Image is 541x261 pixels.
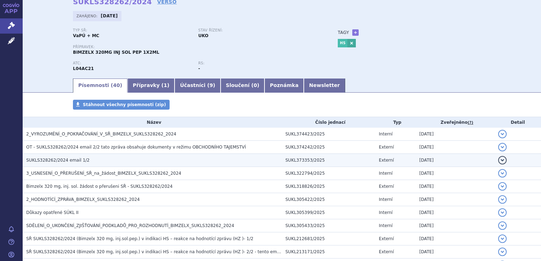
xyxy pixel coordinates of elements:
span: 9 [210,82,213,88]
span: OT - SUKLS328262/2024 email 2/2 tato zpráva obsahuje dokumenty v režimu OBCHODNÍHO TAJEMSTVÍ [26,145,246,150]
a: + [352,29,359,36]
a: HS [338,39,347,47]
td: SUKL212681/2025 [282,232,375,245]
strong: BIMEKIZUMAB [73,66,94,71]
a: Newsletter [304,79,345,93]
strong: UKO [198,33,209,38]
td: [DATE] [416,180,495,193]
a: Písemnosti (40) [73,79,127,93]
td: [DATE] [416,245,495,259]
strong: - [198,66,200,71]
td: SUKL305433/2025 [282,219,375,232]
button: detail [498,169,507,178]
span: Zahájeno: [76,13,99,19]
span: Interní [379,210,393,215]
td: SUKL374423/2025 [282,128,375,141]
span: Bimzelx 320 mg, inj. sol. žádost o přerušeni SŘ - SUKLS328262/2024 [26,184,172,189]
span: Interní [379,197,393,202]
span: BIMZELX 320MG INJ SOL PEP 1X2ML [73,50,159,55]
th: Název [23,117,282,128]
p: RS: [198,61,317,65]
p: ATC: [73,61,191,65]
button: detail [498,208,507,217]
span: Externí [379,184,394,189]
td: [DATE] [416,232,495,245]
button: detail [498,195,507,204]
span: Externí [379,249,394,254]
th: Číslo jednací [282,117,375,128]
td: SUKL318826/2025 [282,180,375,193]
span: Externí [379,158,394,163]
th: Typ [375,117,416,128]
a: Přípravky (1) [127,79,175,93]
strong: VaPÚ + MC [73,33,99,38]
td: [DATE] [416,167,495,180]
span: Interní [379,171,393,176]
th: Detail [495,117,541,128]
span: SŘ SUKLS328262/2024 (Bimzelx 320 mg, inj.sol.pep.) v indikaci HS – reakce na hodnotící zprávu (HZ... [26,236,254,241]
button: detail [498,234,507,243]
span: Externí [379,145,394,150]
button: detail [498,221,507,230]
a: Účastníci (9) [175,79,220,93]
td: [DATE] [416,128,495,141]
button: detail [498,130,507,138]
p: Stav řízení: [198,28,317,33]
p: Typ SŘ: [73,28,191,33]
span: SUKLS328262/2024 email 1/2 [26,158,90,163]
td: SUKL305399/2025 [282,206,375,219]
span: Interní [379,132,393,137]
button: detail [498,182,507,191]
a: Poznámka [264,79,304,93]
span: 0 [254,82,257,88]
td: SUKL213171/2025 [282,245,375,259]
span: Externí [379,236,394,241]
span: SDĚLENÍ_O_UKONČENÍ_ZJIŠŤOVÁNÍ_PODKLADŮ_PRO_ROZHODNUTÍ_BIMZELX_SUKLS328262_2024 [26,223,234,228]
td: SUKL322794/2025 [282,167,375,180]
a: Sloučení (0) [221,79,264,93]
td: SUKL374242/2025 [282,141,375,154]
td: [DATE] [416,154,495,167]
button: detail [498,156,507,164]
span: 3_USNESENÍ_O_PŘERUŠENÍ_SŘ_na_žádost_BIMZELX_SUKLS328262_2024 [26,171,181,176]
span: Důkazy opatřené SÚKL II [26,210,79,215]
span: 40 [113,82,120,88]
td: SUKL373353/2025 [282,154,375,167]
span: 1 [164,82,167,88]
td: [DATE] [416,219,495,232]
span: 2_HODNOTÍCÍ_ZPRÁVA_BIMZELX_SUKLS328262_2024 [26,197,140,202]
strong: [DATE] [101,13,118,18]
h3: Tagy [338,28,349,37]
span: SŘ SUKLS328262/2024 (Bimzelx 320 mg, inj.sol.pep.) v indikaci HS – reakce na hodnotící zprávu (HZ... [26,249,351,254]
button: detail [498,248,507,256]
span: 2_VYROZUMĚNÍ_O_POKRAČOVÁNÍ_V_SŘ_BIMZELX_SUKLS328262_2024 [26,132,176,137]
abbr: (?) [468,120,473,125]
td: SUKL305422/2025 [282,193,375,206]
span: Stáhnout všechny písemnosti (zip) [83,102,166,107]
th: Zveřejněno [416,117,495,128]
td: [DATE] [416,193,495,206]
button: detail [498,143,507,151]
p: Přípravek: [73,45,324,49]
td: [DATE] [416,206,495,219]
a: Stáhnout všechny písemnosti (zip) [73,100,170,110]
span: Interní [379,223,393,228]
td: [DATE] [416,141,495,154]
